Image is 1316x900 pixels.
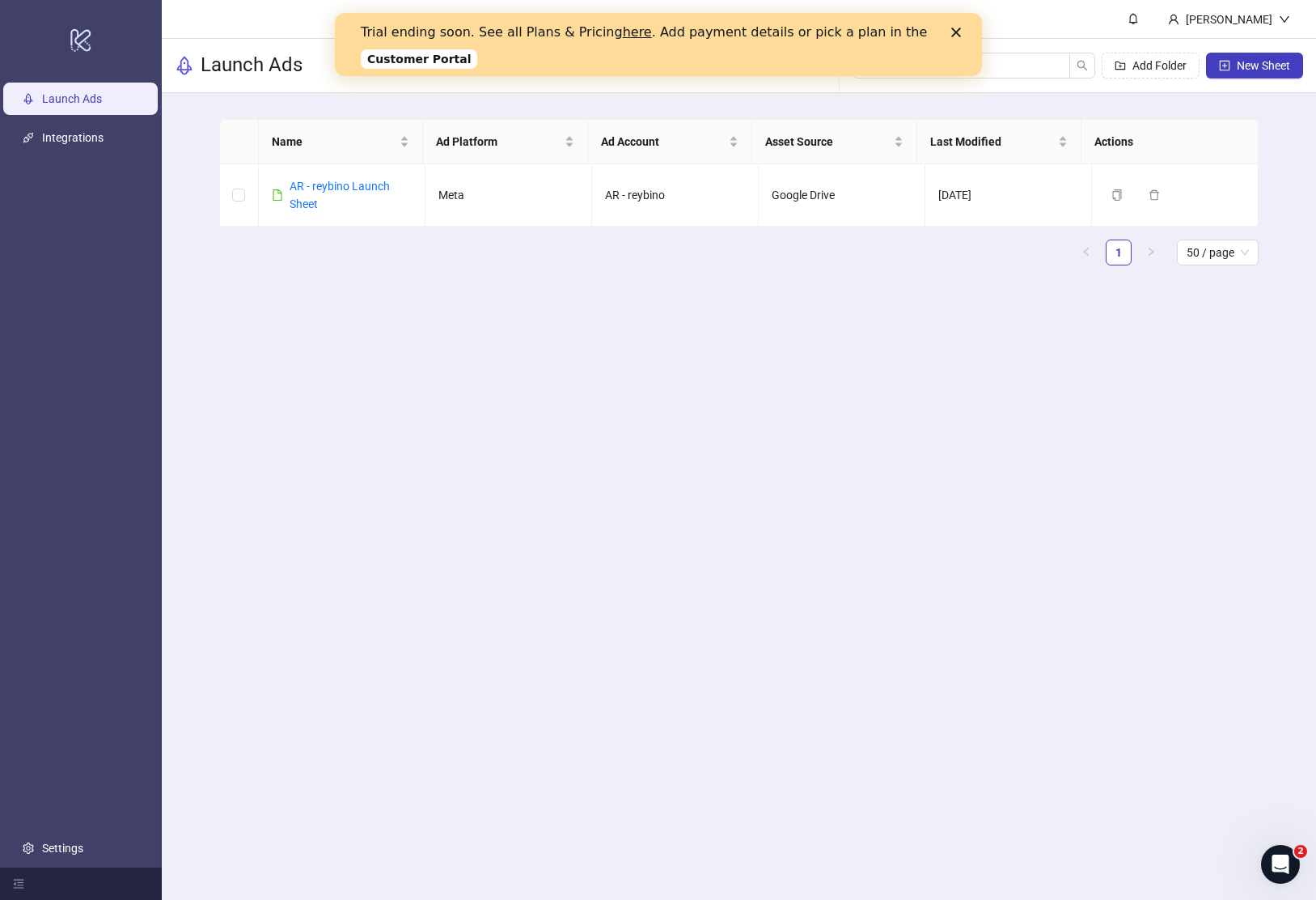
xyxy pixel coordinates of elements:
span: rocket [175,56,194,75]
span: bell [1128,13,1139,24]
li: 1 [1106,240,1132,265]
th: Name [259,120,424,164]
div: [PERSON_NAME] [1179,11,1279,28]
a: 1 [1107,240,1131,265]
td: AR - reybino [592,164,759,227]
span: New Sheet [1237,59,1290,72]
th: Ad Platform [423,120,588,164]
h3: Launch Ads [201,53,303,79]
span: Ad Platform [436,133,561,151]
li: Next Page [1138,240,1164,265]
span: 50 / page [1187,240,1249,265]
span: Ad Account [601,133,726,151]
a: AR - reybino Launch Sheet [290,180,390,210]
span: Asset Source [765,133,891,151]
a: Integrations [42,131,104,144]
span: copy [1111,189,1123,201]
a: Launch Ads [42,92,102,105]
th: Last Modified [917,120,1082,164]
iframe: Intercom live chat banner [335,13,982,76]
button: left [1073,240,1099,265]
span: left [1081,247,1091,257]
iframe: Intercom live chat [1261,845,1300,884]
span: folder-add [1115,60,1126,71]
button: New Sheet [1206,53,1303,79]
td: [DATE] [925,164,1092,227]
th: Asset Source [752,120,917,164]
div: Page Size [1177,240,1259,265]
span: right [1146,247,1156,257]
span: down [1279,14,1290,25]
div: Close [616,15,633,24]
span: Name [272,133,397,151]
span: delete [1149,189,1160,201]
span: Last Modified [930,133,1056,151]
a: Settings [42,842,83,855]
button: right [1138,240,1164,265]
th: Ad Account [588,120,753,164]
span: plus-square [1219,60,1230,71]
span: Add Folder [1132,59,1187,72]
li: Previous Page [1073,240,1099,265]
span: menu-fold [13,878,24,889]
th: Actions [1081,120,1246,164]
span: user [1168,14,1179,25]
td: Google Drive [759,164,925,227]
span: file [272,189,283,201]
button: Add Folder [1102,53,1200,79]
span: 2 [1294,845,1307,858]
span: search [1077,60,1088,71]
td: Meta [425,164,592,227]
